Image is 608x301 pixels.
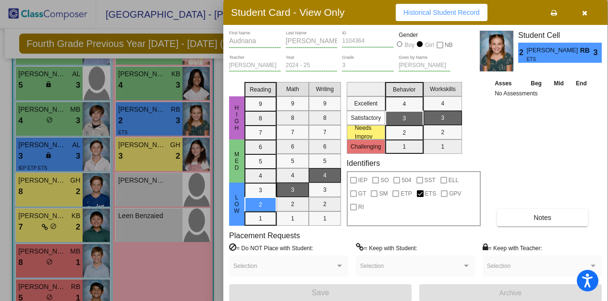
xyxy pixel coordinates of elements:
[229,243,313,253] label: = Do NOT Place with Student:
[570,78,593,89] th: End
[229,231,300,240] label: Placement Requests
[358,188,366,199] span: GT
[399,31,450,39] mat-label: Gender
[286,62,338,69] input: year
[580,46,594,56] span: RB
[358,201,364,213] span: RI
[232,104,241,131] span: HIgh
[399,62,450,69] input: goes by name
[404,41,415,49] div: Boy
[526,56,573,63] span: ETS
[401,174,411,186] span: 504
[445,39,453,51] span: NB
[449,188,461,199] span: GPV
[232,151,241,171] span: Med
[526,46,580,56] span: [PERSON_NAME]
[524,78,547,89] th: Beg
[518,31,602,40] h3: Student Cell
[401,188,412,199] span: ETP
[499,289,522,297] span: Archive
[534,214,551,221] span: Notes
[229,62,281,69] input: teacher
[342,62,394,69] input: grade
[342,38,394,45] input: Enter ID
[358,174,367,186] span: IEP
[449,174,459,186] span: ELL
[497,209,588,226] button: Notes
[425,41,434,49] div: Girl
[312,289,329,297] span: Save
[403,9,480,16] span: Historical Student Record
[347,159,380,168] label: Identifiers
[396,4,487,21] button: Historical Student Record
[379,188,388,199] span: SM
[548,78,570,89] th: Mid
[518,47,526,58] span: 2
[380,174,389,186] span: SO
[492,89,593,98] td: No Assessments
[594,47,602,58] span: 3
[425,174,436,186] span: SST
[492,78,524,89] th: Asses
[356,243,417,253] label: = Keep with Student:
[232,194,241,214] span: Low
[231,6,345,18] h3: Student Card - View Only
[425,188,436,199] span: ETS
[483,243,542,253] label: = Keep with Teacher:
